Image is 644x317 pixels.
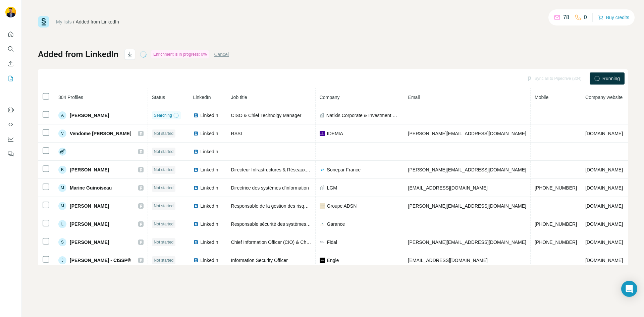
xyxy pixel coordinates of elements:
[621,281,637,297] div: Open Intercom Messenger
[320,221,325,227] img: company-logo
[193,95,211,100] span: LinkedIn
[56,19,72,24] a: My lists
[327,166,361,173] span: Sonepar France
[5,72,16,85] button: My lists
[70,203,109,209] span: [PERSON_NAME]
[70,130,131,137] span: Vendome [PERSON_NAME]
[408,203,526,209] span: [PERSON_NAME][EMAIL_ADDRESS][DOMAIN_NAME]
[193,221,199,227] img: LinkedIn logo
[214,51,229,58] button: Cancel
[585,95,623,100] span: Company website
[58,166,66,174] div: B
[193,203,199,209] img: LinkedIn logo
[70,239,109,246] span: [PERSON_NAME]
[563,13,569,21] p: 78
[5,104,16,116] button: Use Surfe on LinkedIn
[201,203,218,209] span: LinkedIn
[585,131,623,136] span: [DOMAIN_NAME]
[585,203,623,209] span: [DOMAIN_NAME]
[535,185,577,191] span: [PHONE_NUMBER]
[585,258,623,263] span: [DOMAIN_NAME]
[5,148,16,160] button: Feedback
[326,112,400,119] span: Natixis Corporate & Investment Banking
[70,257,131,264] span: [PERSON_NAME] - CISSP®
[58,238,66,246] div: S
[193,258,199,263] img: LinkedIn logo
[585,185,623,191] span: [DOMAIN_NAME]
[154,149,174,155] span: Not started
[231,113,302,118] span: CISO & Chief Technolgy Manager
[5,58,16,70] button: Enrich CSV
[408,167,526,172] span: [PERSON_NAME][EMAIL_ADDRESS][DOMAIN_NAME]
[327,184,337,191] span: LGM
[320,258,325,263] img: company-logo
[193,185,199,191] img: LinkedIn logo
[193,149,199,154] img: LinkedIn logo
[320,167,325,172] img: company-logo
[154,185,174,191] span: Not started
[535,95,548,100] span: Mobile
[5,118,16,130] button: Use Surfe API
[70,221,109,227] span: [PERSON_NAME]
[231,131,242,136] span: RSSI
[154,112,172,118] span: Searching
[154,257,174,263] span: Not started
[231,258,288,263] span: Information Security Officer
[231,167,366,172] span: Directeur Infrastructures & Réseaux - CTO SONEPAR FRANCE.
[73,18,74,25] li: /
[320,95,340,100] span: Company
[58,256,66,264] div: J
[5,28,16,40] button: Quick start
[193,113,199,118] img: LinkedIn logo
[408,131,526,136] span: [PERSON_NAME][EMAIL_ADDRESS][DOMAIN_NAME]
[151,50,209,58] div: Enrichment is in progress: 0%
[408,95,420,100] span: Email
[201,130,218,137] span: LinkedIn
[598,13,629,22] button: Buy credits
[201,257,218,264] span: LinkedIn
[58,220,66,228] div: L
[231,221,334,227] span: Responsable sécurité des systèmes d’information
[5,43,16,55] button: Search
[408,240,526,245] span: [PERSON_NAME][EMAIL_ADDRESS][DOMAIN_NAME]
[585,167,623,172] span: [DOMAIN_NAME]
[58,111,66,119] div: A
[58,184,66,192] div: M
[193,167,199,172] img: LinkedIn logo
[231,95,247,100] span: Job title
[201,148,218,155] span: LinkedIn
[5,7,16,17] img: Avatar
[231,185,309,191] span: Directrice des systèmes d'information
[320,203,325,209] img: company-logo
[201,112,218,119] span: LinkedIn
[584,13,587,21] p: 0
[38,49,118,60] h1: Added from LinkedIn
[327,257,339,264] span: Engie
[152,95,165,100] span: Status
[193,131,199,136] img: LinkedIn logo
[408,185,488,191] span: [EMAIL_ADDRESS][DOMAIN_NAME]
[535,240,577,245] span: [PHONE_NUMBER]
[5,133,16,145] button: Dashboard
[320,131,325,136] img: company-logo
[70,112,109,119] span: [PERSON_NAME]
[154,203,174,209] span: Not started
[70,166,109,173] span: [PERSON_NAME]
[201,184,218,191] span: LinkedIn
[231,203,330,209] span: Responsable de la gestion des risques et SMSI
[154,221,174,227] span: Not started
[58,95,83,100] span: 304 Profiles
[58,129,66,138] div: V
[154,130,174,137] span: Not started
[585,221,623,227] span: [DOMAIN_NAME]
[327,239,337,246] span: Fidal
[76,18,119,25] div: Added from LinkedIn
[193,240,199,245] img: LinkedIn logo
[602,75,620,82] span: Running
[535,221,577,227] span: [PHONE_NUMBER]
[231,240,385,245] span: Chief Information Officer (CIO) & Chief Information Security Officer (CISO)
[201,221,218,227] span: LinkedIn
[327,221,345,227] span: Garance
[327,130,343,137] span: IDEMIA
[408,258,488,263] span: [EMAIL_ADDRESS][DOMAIN_NAME]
